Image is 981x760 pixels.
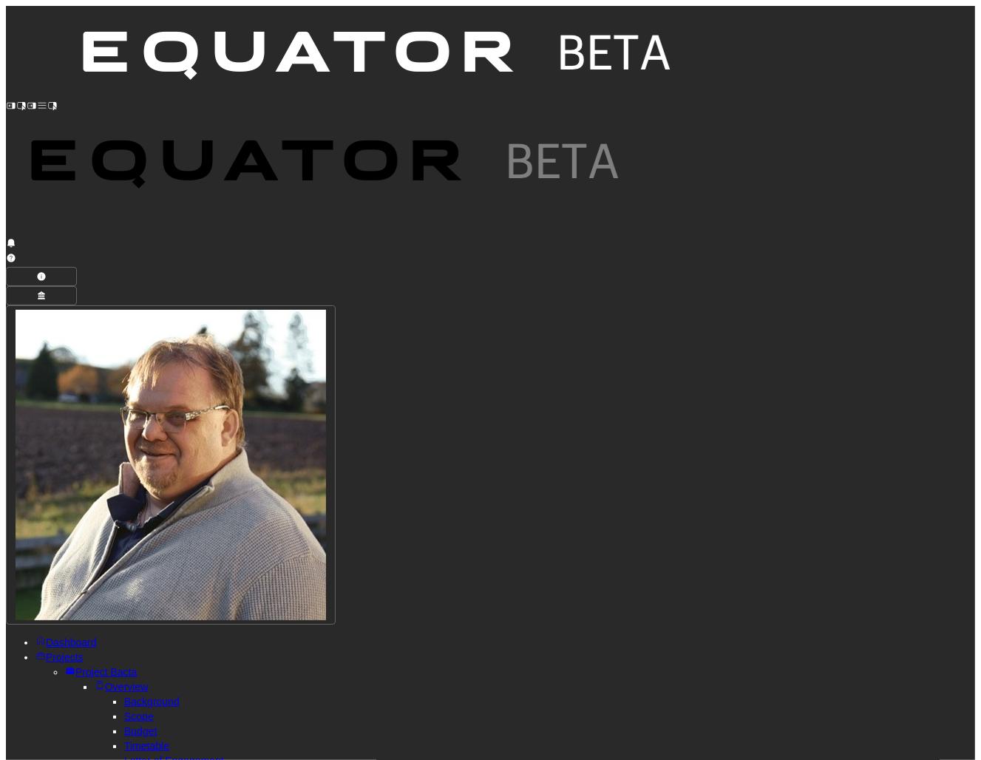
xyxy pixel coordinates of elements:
a: Scope [124,710,154,722]
img: Customer Logo [6,115,649,220]
img: Customer Logo [58,6,701,111]
span: Dashboard [46,637,97,648]
a: Background [124,696,180,708]
a: Timetable [124,740,169,752]
a: Overview [95,681,148,693]
a: Dashboard [35,637,97,648]
a: Projects [35,651,84,663]
a: Budget [124,725,157,737]
span: Projects [46,651,84,663]
span: Project Bacta [75,666,137,678]
span: Overview [105,681,148,693]
img: Profile Icon [16,310,326,620]
a: Project Bacta [65,666,137,678]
